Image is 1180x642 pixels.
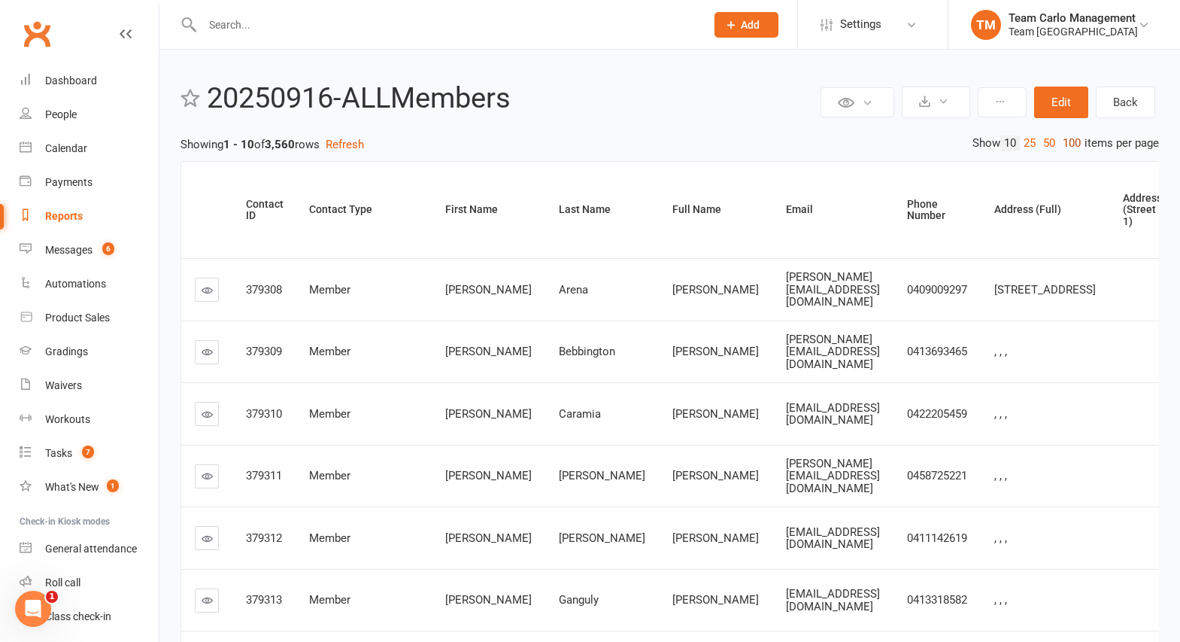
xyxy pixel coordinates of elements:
[20,403,159,437] a: Workouts
[1034,87,1088,118] button: Edit
[559,204,647,215] div: Last Name
[907,469,967,482] span: 0458725221
[207,83,817,114] h2: 20250916-ALLMembers
[1009,25,1138,38] div: Team [GEOGRAPHIC_DATA]
[15,591,51,627] iframe: Intercom live chat
[445,345,532,358] span: [PERSON_NAME]
[994,204,1097,215] div: Address (Full)
[672,204,760,215] div: Full Name
[20,199,159,233] a: Reports
[309,345,350,358] span: Member
[840,8,881,41] span: Settings
[82,446,94,458] span: 7
[994,283,1096,297] span: [STREET_ADDRESS]
[246,593,282,607] span: 379313
[45,75,97,87] div: Dashboard
[246,531,282,545] span: 379312
[246,283,282,297] span: 379308
[265,138,295,151] strong: 3,560
[45,481,99,493] div: What's New
[741,19,760,31] span: Add
[994,593,1007,607] span: , , ,
[971,10,1001,40] div: TM
[672,531,759,545] span: [PERSON_NAME]
[907,345,967,358] span: 0413693465
[246,199,284,222] div: Contact ID
[223,138,254,151] strong: 1 - 10
[1009,11,1138,25] div: Team Carlo Management
[1096,87,1155,118] a: Back
[20,335,159,369] a: Gradings
[309,204,420,215] div: Contact Type
[1059,135,1084,151] a: 100
[786,270,880,309] span: [PERSON_NAME][EMAIL_ADDRESS][DOMAIN_NAME]
[107,479,119,492] span: 1
[309,283,350,297] span: Member
[20,166,159,199] a: Payments
[994,531,1007,545] span: , , ,
[672,593,759,607] span: [PERSON_NAME]
[559,593,599,607] span: Ganguly
[45,610,111,622] div: Class check-in
[20,437,159,470] a: Tasks 7
[445,593,532,607] span: [PERSON_NAME]
[714,12,778,38] button: Add
[907,283,967,297] span: 0409009297
[18,15,56,53] a: Clubworx
[559,469,645,482] span: [PERSON_NAME]
[45,577,80,589] div: Roll call
[786,333,880,371] span: [PERSON_NAME][EMAIL_ADDRESS][DOMAIN_NAME]
[20,532,159,566] a: General attendance kiosk mode
[994,345,1007,358] span: , , ,
[559,345,615,358] span: Bebbington
[45,210,83,222] div: Reports
[907,593,967,607] span: 0413318582
[445,204,533,215] div: First Name
[907,407,967,421] span: 0422205459
[309,407,350,421] span: Member
[246,345,282,358] span: 379309
[1039,135,1059,151] a: 50
[326,135,364,154] button: Refresh
[20,600,159,634] a: Class kiosk mode
[994,469,1007,482] span: , , ,
[20,301,159,335] a: Product Sales
[45,108,77,120] div: People
[907,199,969,222] div: Phone Number
[20,369,159,403] a: Waivers
[20,267,159,301] a: Automations
[45,379,82,391] div: Waivers
[786,525,880,552] span: [EMAIL_ADDRESS][DOMAIN_NAME]
[994,407,1007,421] span: , , ,
[20,233,159,267] a: Messages 6
[445,469,532,482] span: [PERSON_NAME]
[20,64,159,98] a: Dashboard
[672,345,759,358] span: [PERSON_NAME]
[45,278,106,290] div: Automations
[309,469,350,482] span: Member
[45,345,88,358] div: Gradings
[45,543,137,555] div: General attendance
[246,469,282,482] span: 379311
[559,283,588,297] span: Arena
[180,135,1159,154] div: Showing of rows
[46,591,58,603] span: 1
[309,593,350,607] span: Member
[20,132,159,166] a: Calendar
[45,176,93,188] div: Payments
[20,470,159,504] a: What's New1
[45,413,90,425] div: Workouts
[445,531,532,545] span: [PERSON_NAME]
[20,566,159,600] a: Roll call
[45,312,110,324] div: Product Sales
[786,401,880,427] span: [EMAIL_ADDRESS][DOMAIN_NAME]
[672,407,759,421] span: [PERSON_NAME]
[559,407,601,421] span: Caramia
[972,135,1159,151] div: Show items per page
[559,531,645,545] span: [PERSON_NAME]
[45,447,72,459] div: Tasks
[445,407,532,421] span: [PERSON_NAME]
[309,531,350,545] span: Member
[102,242,114,255] span: 6
[907,531,967,545] span: 0411142619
